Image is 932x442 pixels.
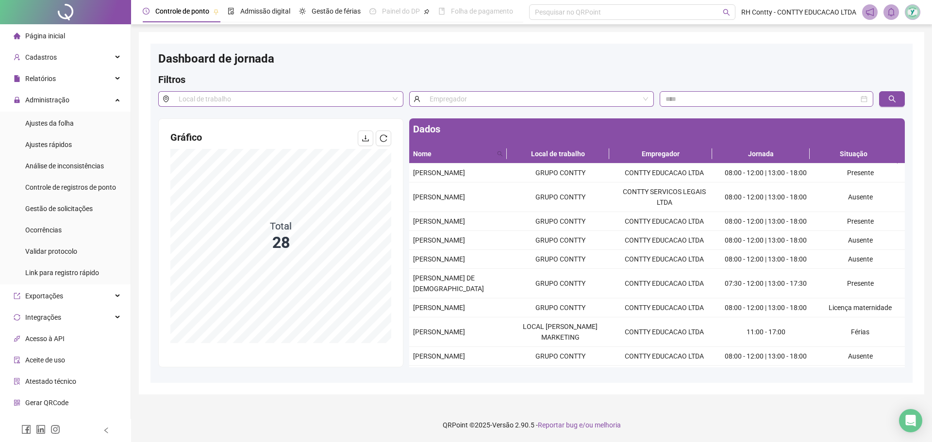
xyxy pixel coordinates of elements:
[508,250,612,269] td: GRUPO CONTTY
[716,182,815,212] td: 08:00 - 12:00 | 13:00 - 18:00
[716,231,815,250] td: 08:00 - 12:00 | 13:00 - 18:00
[14,97,20,103] span: lock
[158,91,173,107] span: environment
[716,269,815,298] td: 07:30 - 12:00 | 13:00 - 17:30
[612,231,716,250] td: CONTTY EDUCACAO LTDA
[413,274,484,293] span: [PERSON_NAME] DE [DEMOGRAPHIC_DATA]
[612,347,716,366] td: CONTTY EDUCACAO LTDA
[815,164,905,182] td: Presente
[716,164,815,182] td: 08:00 - 12:00 | 13:00 - 18:00
[716,250,815,269] td: 08:00 - 12:00 | 13:00 - 18:00
[25,119,74,127] span: Ajustes da folha
[36,425,46,434] span: linkedin
[507,145,609,164] th: Local de trabalho
[170,131,202,143] span: Gráfico
[103,427,110,434] span: left
[716,212,815,231] td: 08:00 - 12:00 | 13:00 - 18:00
[14,75,20,82] span: file
[14,33,20,39] span: home
[815,231,905,250] td: Ausente
[815,269,905,298] td: Presente
[14,54,20,61] span: user-add
[815,347,905,366] td: Ausente
[612,164,716,182] td: CONTTY EDUCACAO LTDA
[25,141,72,148] span: Ajustes rápidos
[25,162,104,170] span: Análise de inconsistências
[25,183,116,191] span: Controle de registros de ponto
[158,74,185,85] span: Filtros
[612,182,716,212] td: CONTTY SERVICOS LEGAIS LTDA
[815,250,905,269] td: Ausente
[14,378,20,385] span: solution
[612,317,716,347] td: CONTTY EDUCACAO LTDA
[438,8,445,15] span: book
[158,52,274,65] span: Dashboard de jornada
[413,352,465,360] span: [PERSON_NAME]
[413,217,465,225] span: [PERSON_NAME]
[609,145,712,164] th: Empregador
[451,7,513,15] span: Folha de pagamento
[741,7,856,17] span: RH Contty - CONTTY EDUCACAO LTDA
[25,226,62,234] span: Ocorrências
[492,421,514,429] span: Versão
[380,134,387,142] span: reload
[25,356,65,364] span: Aceite de uso
[508,298,612,317] td: GRUPO CONTTY
[131,408,932,442] footer: QRPoint © 2025 - 2.90.5 -
[50,425,60,434] span: instagram
[409,91,424,107] span: user
[14,314,20,321] span: sync
[25,32,65,40] span: Página inicial
[413,193,465,201] span: [PERSON_NAME]
[413,148,493,159] span: Nome
[240,7,290,15] span: Admissão digital
[508,164,612,182] td: GRUPO CONTTY
[413,123,440,135] span: Dados
[413,304,465,311] span: [PERSON_NAME]
[413,328,465,336] span: [PERSON_NAME]
[25,269,99,277] span: Link para registro rápido
[538,421,621,429] span: Reportar bug e/ou melhoria
[228,8,234,15] span: file-done
[369,8,376,15] span: dashboard
[716,298,815,317] td: 08:00 - 12:00 | 13:00 - 18:00
[612,269,716,298] td: CONTTY EDUCACAO LTDA
[712,145,810,164] th: Jornada
[508,212,612,231] td: GRUPO CONTTY
[25,75,56,82] span: Relatórios
[14,399,20,406] span: qrcode
[723,9,730,16] span: search
[716,317,815,347] td: 11:00 - 17:00
[25,247,77,255] span: Validar protocolo
[899,409,922,432] div: Open Intercom Messenger
[25,377,76,385] span: Atestado técnico
[495,147,505,161] span: search
[612,212,716,231] td: CONTTY EDUCACAO LTDA
[810,145,898,164] th: Situação
[25,205,93,213] span: Gestão de solicitações
[508,317,612,347] td: LOCAL [PERSON_NAME] MARKETING
[815,366,905,385] td: Presente
[382,7,420,15] span: Painel do DP
[815,317,905,347] td: Férias
[497,151,503,157] span: search
[143,8,150,15] span: clock-circle
[362,134,369,142] span: download
[14,335,20,342] span: api
[25,335,65,343] span: Acesso à API
[413,236,465,244] span: [PERSON_NAME]
[14,293,20,299] span: export
[508,347,612,366] td: GRUPO CONTTY
[887,8,896,16] span: bell
[312,7,361,15] span: Gestão de férias
[155,7,209,15] span: Controle de ponto
[424,9,430,15] span: pushpin
[815,298,905,317] td: Licença maternidade
[25,313,61,321] span: Integrações
[25,96,69,104] span: Administração
[716,347,815,366] td: 08:00 - 12:00 | 13:00 - 18:00
[865,8,874,16] span: notification
[14,357,20,363] span: audit
[612,250,716,269] td: CONTTY EDUCACAO LTDA
[815,212,905,231] td: Presente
